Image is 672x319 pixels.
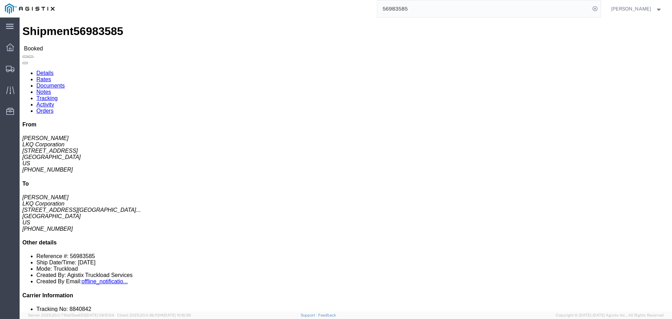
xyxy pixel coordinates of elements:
[5,4,55,14] img: logo
[301,313,318,317] a: Support
[20,18,672,312] iframe: FS Legacy Container
[86,313,114,317] span: [DATE] 09:51:04
[556,312,664,318] span: Copyright © [DATE]-[DATE] Agistix Inc., All Rights Reserved
[28,313,114,317] span: Server: 2025.20.0-710e05ee653
[117,313,191,317] span: Client: 2025.20.0-8b113f4
[318,313,336,317] a: Feedback
[377,0,590,17] input: Search for shipment number, reference number
[611,5,663,13] button: [PERSON_NAME]
[163,313,191,317] span: [DATE] 10:16:38
[611,5,651,13] span: Douglas Harris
